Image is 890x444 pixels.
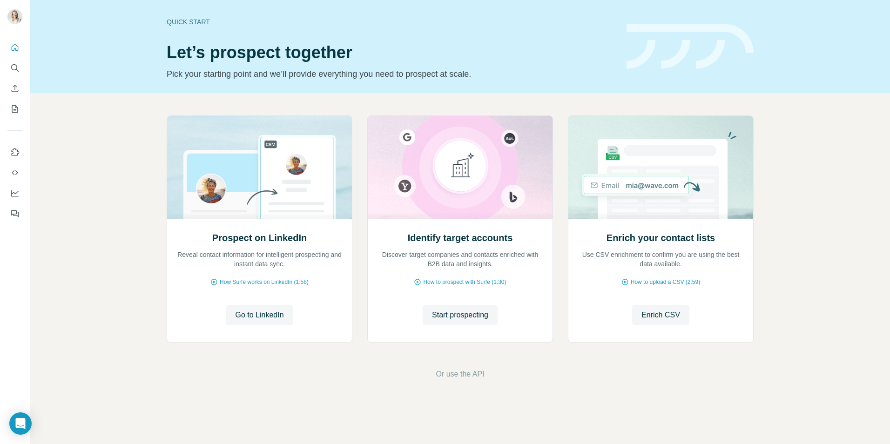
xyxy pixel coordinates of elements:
h2: Prospect on LinkedIn [212,231,307,244]
h1: Let’s prospect together [167,43,615,62]
button: Enrich CSV [7,80,22,97]
button: Use Surfe API [7,164,22,181]
button: Enrich CSV [632,305,689,325]
button: Search [7,60,22,76]
p: Use CSV enrichment to confirm you are using the best data available. [578,250,744,269]
img: Avatar [7,9,22,24]
button: Use Surfe on LinkedIn [7,144,22,161]
button: My lists [7,101,22,117]
button: Quick start [7,39,22,56]
button: Go to LinkedIn [226,305,293,325]
span: How Surfe works on LinkedIn (1:58) [220,278,309,286]
button: Start prospecting [423,305,498,325]
img: Prospect on LinkedIn [167,116,352,219]
p: Pick your starting point and we’ll provide everything you need to prospect at scale. [167,67,615,81]
div: Open Intercom Messenger [9,412,32,435]
span: How to prospect with Surfe (1:30) [423,278,506,286]
img: Enrich your contact lists [568,116,754,219]
span: Go to LinkedIn [235,309,283,321]
span: Enrich CSV [641,309,680,321]
button: Feedback [7,205,22,222]
h2: Enrich your contact lists [607,231,715,244]
span: Start prospecting [432,309,488,321]
div: Quick start [167,17,615,27]
span: How to upload a CSV (2:59) [631,278,700,286]
img: banner [627,24,754,69]
p: Reveal contact information for intelligent prospecting and instant data sync. [176,250,343,269]
h2: Identify target accounts [408,231,513,244]
button: Or use the API [436,369,484,380]
p: Discover target companies and contacts enriched with B2B data and insights. [377,250,543,269]
img: Identify target accounts [367,116,553,219]
button: Dashboard [7,185,22,202]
